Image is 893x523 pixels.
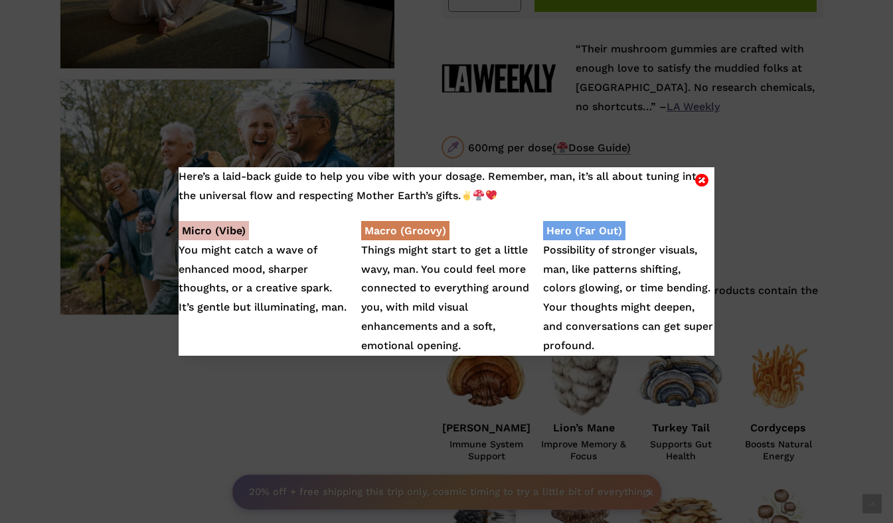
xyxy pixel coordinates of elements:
p: Here’s a laid-back guide to help you vibe with your dosage. Remember, man, it’s all about tuning ... [179,167,714,206]
strong: Hero (Far Out) [543,221,625,240]
button: Close [694,172,710,184]
img: 💖 [486,190,497,200]
img: ✌️ [461,190,472,200]
strong: Micro (Vibe) [179,221,249,240]
img: 🍄 [473,190,484,200]
strong: Macro (Groovy) [361,221,449,240]
p: Things might start to get a little wavy, man. You could feel more connected to everything around ... [361,222,532,356]
p: You might catch a wave of enhanced mood, sharper thoughts, or a creative spark. It’s gentle but i... [179,222,350,317]
p: Possibility of stronger visuals, man, like patterns shifting, colors glowing, or time bending. Yo... [543,222,714,356]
